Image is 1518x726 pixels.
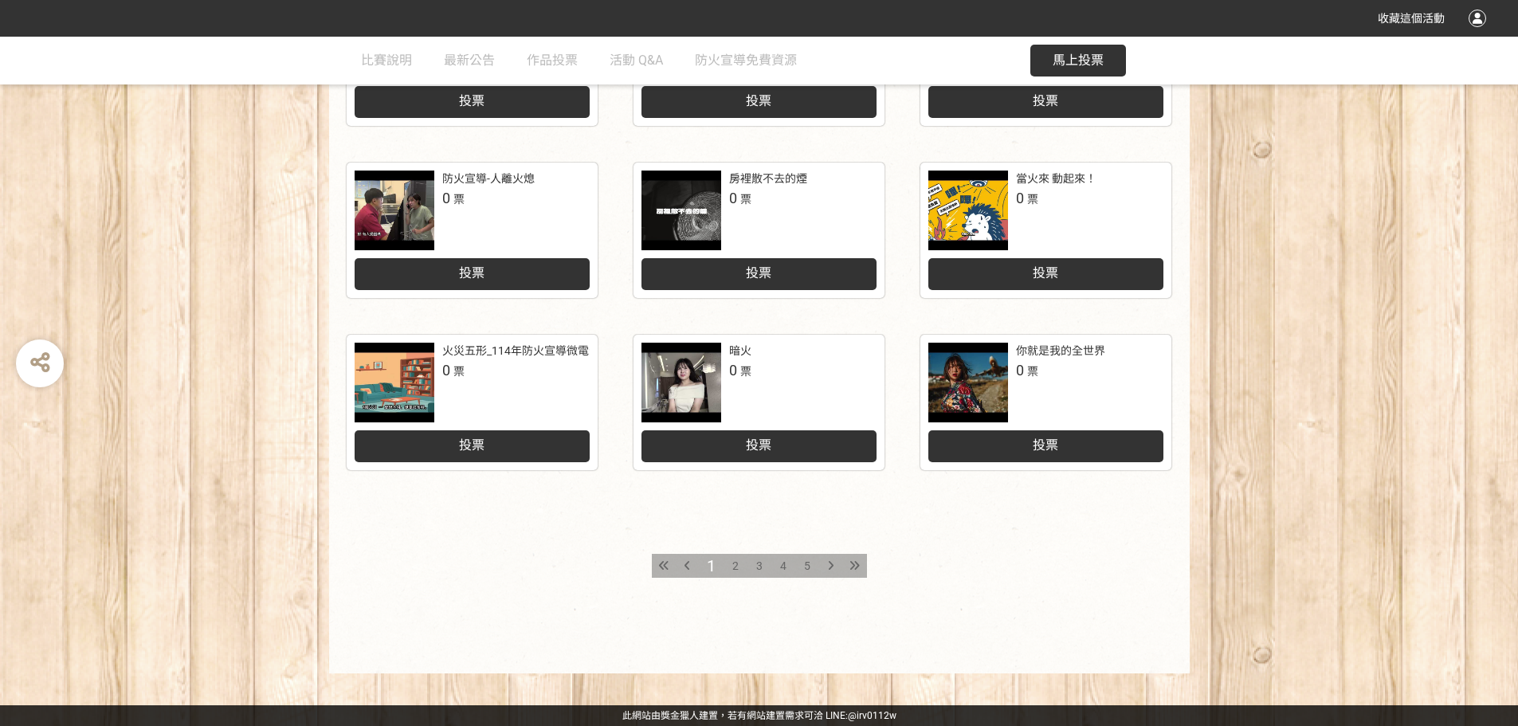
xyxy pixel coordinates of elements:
[746,93,771,108] span: 投票
[1027,193,1038,206] span: 票
[729,190,737,206] span: 0
[920,163,1171,298] a: 當火來 動起來！0票投票
[729,362,737,379] span: 0
[707,556,716,575] span: 1
[527,37,578,84] a: 作品投票
[442,171,535,187] div: 防火宣導-人離火熄
[1033,93,1058,108] span: 投票
[732,559,739,572] span: 2
[1053,53,1104,68] span: 馬上投票
[848,710,896,721] a: @irv0112w
[1016,362,1024,379] span: 0
[361,53,412,68] span: 比賽說明
[442,362,450,379] span: 0
[610,53,663,68] span: 活動 Q&A
[622,710,896,721] span: 可洽 LINE:
[780,559,786,572] span: 4
[442,190,450,206] span: 0
[920,335,1171,470] a: 你就是我的全世界0票投票
[361,37,412,84] a: 比賽說明
[444,53,495,68] span: 最新公告
[459,93,484,108] span: 投票
[453,365,465,378] span: 票
[453,193,465,206] span: 票
[442,343,645,359] div: 火災五形_114年防火宣導微電影徵選競賽
[746,438,771,453] span: 投票
[1016,171,1096,187] div: 當火來 動起來！
[695,37,797,84] a: 防火宣導免費資源
[633,335,885,470] a: 暗火0票投票
[347,335,598,470] a: 火災五形_114年防火宣導微電影徵選競賽0票投票
[1027,365,1038,378] span: 票
[622,710,804,721] a: 此網站由獎金獵人建置，若有網站建置需求
[1033,438,1058,453] span: 投票
[527,53,578,68] span: 作品投票
[1016,343,1105,359] div: 你就是我的全世界
[347,163,598,298] a: 防火宣導-人離火熄0票投票
[740,365,751,378] span: 票
[444,37,495,84] a: 最新公告
[740,193,751,206] span: 票
[746,265,771,281] span: 投票
[804,559,810,572] span: 5
[756,559,763,572] span: 3
[610,37,663,84] a: 活動 Q&A
[729,343,751,359] div: 暗火
[633,163,885,298] a: 房裡散不去的煙0票投票
[1378,12,1445,25] span: 收藏這個活動
[459,438,484,453] span: 投票
[695,53,797,68] span: 防火宣導免費資源
[1033,265,1058,281] span: 投票
[1030,45,1126,77] button: 馬上投票
[729,171,807,187] div: 房裡散不去的煙
[1016,190,1024,206] span: 0
[459,265,484,281] span: 投票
